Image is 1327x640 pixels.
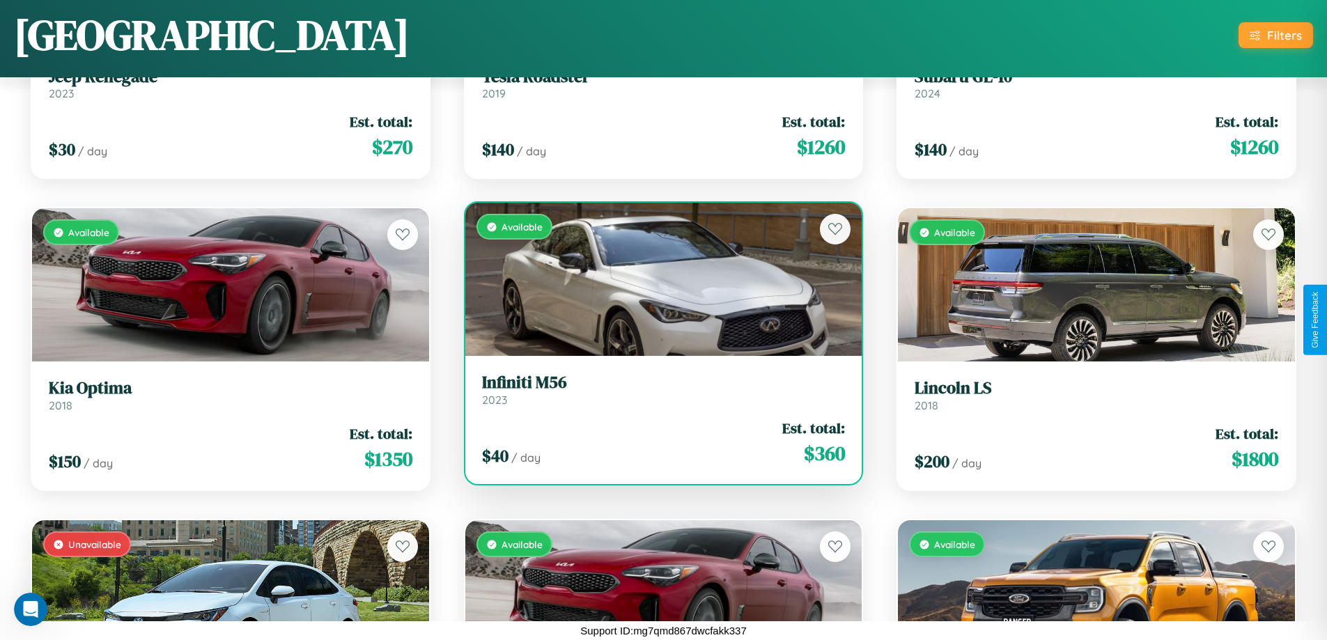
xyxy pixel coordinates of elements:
span: $ 360 [804,439,845,467]
span: / day [952,456,981,470]
div: Give Feedback [1310,292,1320,348]
span: Est. total: [350,423,412,444]
span: $ 1260 [1230,133,1278,161]
span: Est. total: [782,111,845,132]
h3: Kia Optima [49,378,412,398]
span: / day [78,144,107,158]
span: Unavailable [68,538,121,550]
span: Available [68,226,109,238]
span: / day [949,144,979,158]
span: / day [517,144,546,158]
span: 2018 [915,398,938,412]
span: Est. total: [1216,423,1278,444]
span: 2024 [915,86,940,100]
span: Available [502,538,543,550]
span: Est. total: [782,418,845,438]
p: Support ID: mg7qmd867dwcfakk337 [580,621,746,640]
span: $ 1350 [364,445,412,473]
span: $ 270 [372,133,412,161]
a: Tesla Roadster2019 [482,67,846,101]
span: Available [502,221,543,233]
span: 2023 [49,86,74,100]
span: Available [934,226,975,238]
span: Est. total: [350,111,412,132]
span: $ 150 [49,450,81,473]
div: Filters [1267,28,1302,42]
span: $ 30 [49,138,75,161]
span: 2018 [49,398,72,412]
span: $ 40 [482,444,509,467]
h3: Lincoln LS [915,378,1278,398]
span: / day [511,451,541,465]
span: $ 1260 [797,133,845,161]
a: Subaru GL-102024 [915,67,1278,101]
span: $ 1800 [1232,445,1278,473]
span: Est. total: [1216,111,1278,132]
span: 2023 [482,393,507,407]
span: $ 200 [915,450,949,473]
iframe: Intercom live chat [14,593,47,626]
a: Kia Optima2018 [49,378,412,412]
span: $ 140 [915,138,947,161]
span: Available [934,538,975,550]
h3: Infiniti M56 [482,373,846,393]
a: Infiniti M562023 [482,373,846,407]
span: $ 140 [482,138,514,161]
a: Lincoln LS2018 [915,378,1278,412]
a: Jeep Renegade2023 [49,67,412,101]
h1: [GEOGRAPHIC_DATA] [14,6,410,63]
span: 2019 [482,86,506,100]
span: / day [84,456,113,470]
button: Filters [1239,22,1313,48]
